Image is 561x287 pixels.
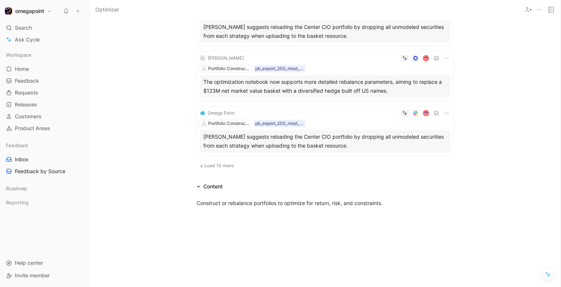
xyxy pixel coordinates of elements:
span: Inbox [15,156,29,163]
div: The optimization notebook now supports more detailed rebalance parameters, aiming to replace a $1... [203,77,447,95]
h1: omegapoint [15,8,44,14]
span: Product Areas [15,125,50,132]
div: [PERSON_NAME] suggests reloading the Center CIO portfolio by dropping all unmodeled securities fr... [203,132,447,150]
div: Reporting [3,197,86,210]
span: Home [15,65,29,73]
a: Releases [3,99,86,110]
img: avatar [424,56,429,61]
span: Feedback [6,142,28,149]
div: Roadmap [3,183,86,196]
span: Customers [15,113,42,120]
div: pb_export_200_most_recent [DATE] 16:00 [255,65,304,72]
div: [PERSON_NAME] [208,55,244,62]
div: FeedbackInboxFeedback by Source [3,140,86,177]
img: avatar [424,111,429,116]
div: Reporting [3,197,86,208]
div: pb_export_200_most_recent [DATE] 16:00 [255,120,304,127]
img: logo [200,110,206,116]
span: Workspace [6,51,32,59]
span: Ask Cycle [15,35,40,44]
div: Construct or rebalance portfolios to optimize for return, risk, and constraints. [197,199,453,207]
div: Feedback [3,140,86,151]
span: Invite member [15,272,50,278]
div: Workspace [3,49,86,60]
button: Load 10 more [197,161,236,170]
img: omegapoint [5,7,12,15]
span: Releases [15,101,37,108]
div: Portfolio Construction [208,120,250,127]
a: Product Areas [3,123,86,134]
span: Requests [15,89,38,96]
a: Home [3,63,86,75]
a: Requests [3,87,86,98]
div: Content [194,182,226,191]
span: Optimizer [95,5,119,14]
div: I [200,55,206,61]
div: Search [3,22,86,33]
span: Roadmap [6,185,27,192]
div: Invite member [3,270,86,281]
a: Ask Cycle [3,34,86,45]
span: Feedback [15,77,39,85]
div: Help center [3,257,86,268]
a: Feedback [3,75,86,86]
a: Feedback by Source [3,166,86,177]
a: Customers [3,111,86,122]
span: Search [15,23,32,32]
div: Omega Point [208,109,234,117]
button: omegapointomegapoint [3,6,54,16]
span: Load 10 more [204,163,234,169]
span: Reporting [6,199,29,206]
span: Help center [15,260,43,266]
a: Inbox [3,154,86,165]
span: Feedback by Source [15,168,65,175]
div: Portfolio Construction [208,65,250,72]
div: Content [203,182,223,191]
div: [PERSON_NAME] suggests reloading the Center CIO portfolio by dropping all unmodeled securities fr... [203,23,447,40]
div: Roadmap [3,183,86,194]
